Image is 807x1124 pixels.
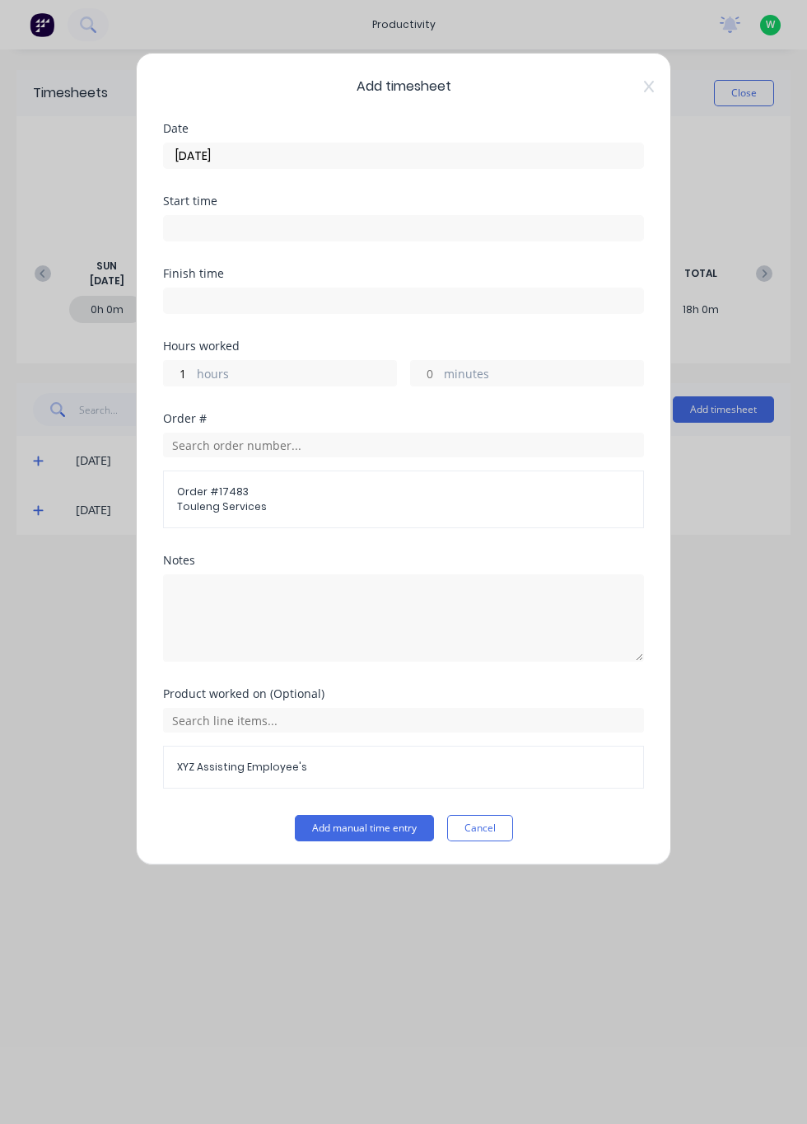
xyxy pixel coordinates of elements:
[444,365,643,386] label: minutes
[163,195,644,207] div: Start time
[164,361,193,386] input: 0
[163,413,644,424] div: Order #
[447,815,513,841] button: Cancel
[163,708,644,733] input: Search line items...
[163,77,644,96] span: Add timesheet
[411,361,440,386] input: 0
[163,268,644,279] div: Finish time
[295,815,434,841] button: Add manual time entry
[163,555,644,566] div: Notes
[197,365,396,386] label: hours
[177,499,630,514] span: Touleng Services
[163,433,644,457] input: Search order number...
[163,123,644,134] div: Date
[177,760,630,775] span: XYZ Assisting Employee's
[163,340,644,352] div: Hours worked
[177,485,630,499] span: Order # 17483
[163,688,644,700] div: Product worked on (Optional)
